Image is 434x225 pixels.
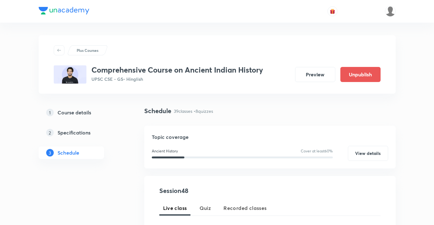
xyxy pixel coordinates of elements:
h5: Topic coverage [152,133,388,141]
p: 1 [46,109,54,116]
img: 7BA2FB55-E425-4700-A944-48D67C614711_plus.png [54,65,86,84]
p: • 8 quizzes [194,108,213,114]
p: 3 [46,149,54,156]
p: 2 [46,129,54,136]
h3: Comprehensive Course on Ancient Indian History [91,65,263,74]
h5: Specifications [58,129,91,136]
h4: Session 48 [159,186,274,195]
img: avatar [330,8,335,14]
button: Unpublish [340,67,381,82]
button: View details [348,146,388,161]
a: 1Course details [39,106,124,119]
img: Ajit [385,6,396,17]
a: Company Logo [39,7,89,16]
img: Company Logo [39,7,89,14]
a: 2Specifications [39,126,124,139]
span: Live class [163,204,187,212]
h5: Schedule [58,149,79,156]
button: avatar [327,6,338,16]
p: Cover at least 60 % [301,148,333,154]
h5: Course details [58,109,91,116]
h4: Schedule [144,106,171,116]
p: Plus Courses [77,47,98,53]
span: Recorded classes [223,204,266,212]
p: 39 classes [174,108,192,114]
p: UPSC CSE - GS • Hinglish [91,76,263,82]
p: Ancient History [152,148,178,154]
button: Preview [295,67,335,82]
span: Quiz [200,204,211,212]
